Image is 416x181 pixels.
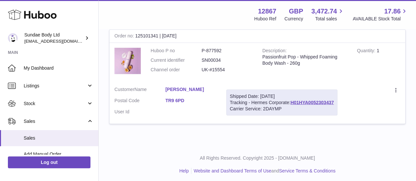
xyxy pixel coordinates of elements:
span: Sales [24,135,93,141]
td: 1 [352,43,405,81]
span: [EMAIL_ADDRESS][DOMAIN_NAME] [24,38,97,44]
strong: 12867 [258,7,276,16]
dd: P-877592 [202,48,253,54]
div: Shipped Date: [DATE] [230,93,334,99]
img: internalAdmin-12867@internal.huboo.com [8,33,18,43]
div: Huboo Ref [254,16,276,22]
dd: SN00034 [202,57,253,63]
strong: GBP [289,7,303,16]
div: Tracking - Hermes Corporate: [226,89,337,115]
dt: Current identifier [151,57,202,63]
span: My Dashboard [24,65,93,71]
a: Help [179,168,189,173]
strong: Quantity [357,48,377,55]
div: Carrier Service: 2DAYMP [230,105,334,112]
img: 128671710439613.jpg [114,48,141,74]
p: All Rights Reserved. Copyright 2025 - [DOMAIN_NAME] [104,155,411,161]
div: Passionfruit Pop - Whipped Foaming Body Wash - 260g [262,54,347,66]
strong: Description [262,48,287,55]
a: TR9 6PD [165,97,216,103]
dt: Huboo P no [151,48,202,54]
span: Customer [114,86,135,92]
span: Listings [24,83,86,89]
a: H01HYA0052303437 [290,100,334,105]
a: Website and Dashboard Terms of Use [194,168,271,173]
div: Currency [284,16,303,22]
dt: Name [114,86,165,94]
a: Log out [8,156,90,168]
span: 3,472.74 [311,7,337,16]
span: Total sales [315,16,344,22]
a: 3,472.74 Total sales [311,7,345,22]
a: [PERSON_NAME] [165,86,216,92]
li: and [191,168,335,174]
span: Stock [24,101,86,107]
span: AVAILABLE Stock Total [353,16,408,22]
dt: User Id [114,108,165,115]
dd: UK-#15554 [202,67,253,73]
span: Add Manual Order [24,151,93,157]
span: 17.86 [384,7,401,16]
div: Sundae Body Ltd [24,32,84,44]
strong: Order no [114,33,135,40]
div: 125101341 | [DATE] [110,30,405,43]
a: Service Terms & Conditions [279,168,335,173]
dt: Channel order [151,67,202,73]
span: Sales [24,118,86,124]
a: 17.86 AVAILABLE Stock Total [353,7,408,22]
dt: Postal Code [114,97,165,105]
